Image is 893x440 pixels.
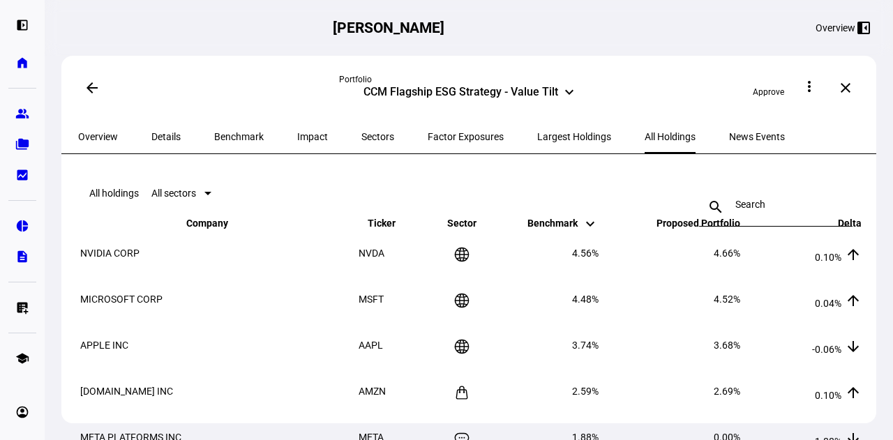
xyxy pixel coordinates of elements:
[8,161,36,189] a: bid_landscape
[363,85,558,102] div: CCM Flagship ESG Strategy - Value Tilt
[645,132,696,142] span: All Holdings
[714,294,740,305] span: 4.52%
[151,188,196,199] span: All sectors
[186,218,249,229] span: Company
[15,405,29,419] eth-mat-symbol: account_circle
[80,386,173,397] span: [DOMAIN_NAME] INC
[753,87,784,97] span: Approve
[80,248,140,259] span: NVIDIA CORP
[855,20,872,36] mat-icon: left_panel_close
[714,386,740,397] span: 2.69%
[80,294,163,305] span: MICROSOFT CORP
[15,56,29,70] eth-mat-symbol: home
[815,298,841,309] span: 0.04%
[8,100,36,128] a: group
[80,340,128,351] span: APPLE INC
[368,218,417,229] span: Ticker
[15,168,29,182] eth-mat-symbol: bid_landscape
[636,218,740,229] span: Proposed Portfolio
[84,79,100,96] mat-icon: arrow_back
[735,199,816,210] input: Search
[572,248,599,259] span: 4.56%
[714,340,740,351] span: 3.68%
[15,107,29,121] eth-mat-symbol: group
[333,20,444,36] h2: [PERSON_NAME]
[361,132,394,142] span: Sectors
[801,78,818,95] mat-icon: more_vert
[151,132,181,142] span: Details
[845,246,862,263] mat-icon: arrow_upward
[742,81,795,103] button: Approve
[359,386,386,397] span: AMZN
[437,218,487,229] span: Sector
[812,344,841,355] span: -0.06%
[428,132,504,142] span: Factor Exposures
[845,292,862,309] mat-icon: arrow_upward
[815,390,841,401] span: 0.10%
[339,74,599,85] div: Portfolio
[845,338,862,355] mat-icon: arrow_downward
[359,340,383,351] span: AAPL
[8,130,36,158] a: folder_copy
[15,18,29,32] eth-mat-symbol: left_panel_open
[15,250,29,264] eth-mat-symbol: description
[537,132,611,142] span: Largest Holdings
[15,351,29,365] eth-mat-symbol: school
[214,132,264,142] span: Benchmark
[561,84,578,100] mat-icon: keyboard_arrow_down
[359,294,384,305] span: MSFT
[845,384,862,401] mat-icon: arrow_upward
[8,49,36,77] a: home
[582,215,599,232] mat-icon: keyboard_arrow_down
[15,137,29,151] eth-mat-symbol: folder_copy
[714,248,740,259] span: 4.66%
[837,79,854,96] mat-icon: close
[527,218,599,229] span: Benchmark
[78,132,118,142] span: Overview
[572,340,599,351] span: 3.74%
[15,219,29,233] eth-mat-symbol: pie_chart
[8,243,36,271] a: description
[297,132,328,142] span: Impact
[817,218,862,229] span: Delta
[804,17,882,39] button: Overview
[729,132,785,142] span: News Events
[572,386,599,397] span: 2.59%
[8,212,36,240] a: pie_chart
[816,22,855,33] div: Overview
[815,252,841,263] span: 0.10%
[572,294,599,305] span: 4.48%
[699,199,733,215] mat-icon: search
[89,188,139,199] eth-data-table-title: All holdings
[359,248,384,259] span: NVDA
[15,301,29,314] eth-mat-symbol: list_alt_add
